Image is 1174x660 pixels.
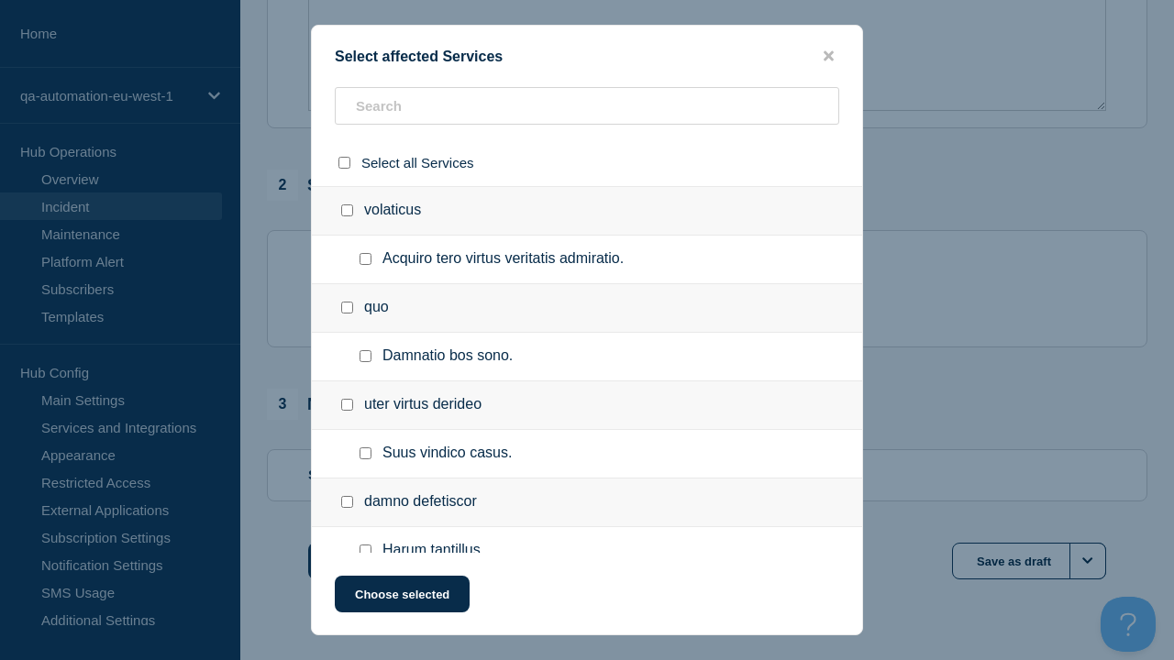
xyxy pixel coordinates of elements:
span: Harum tantillus. [382,542,484,560]
button: Choose selected [335,576,470,612]
input: uter virtus derideo checkbox [341,399,353,411]
span: Damnatio bos sono. [382,347,513,366]
div: volaticus [312,186,862,236]
div: uter virtus derideo [312,381,862,430]
span: Select all Services [361,155,474,170]
input: damno defetiscor checkbox [341,496,353,508]
div: quo [312,284,862,333]
input: Search [335,87,839,125]
input: select all checkbox [338,157,350,169]
button: close button [818,48,839,65]
input: Harum tantillus. checkbox [360,544,371,556]
input: volaticus checkbox [341,204,353,216]
div: Select affected Services [312,48,862,65]
span: Acquiro tero virtus veritatis admiratio. [382,250,624,269]
input: Suus vindico casus. checkbox [360,447,371,459]
div: damno defetiscor [312,478,862,527]
input: Damnatio bos sono. checkbox [360,350,371,362]
input: quo checkbox [341,302,353,313]
span: Suus vindico casus. [382,445,512,463]
input: Acquiro tero virtus veritatis admiratio. checkbox [360,253,371,265]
